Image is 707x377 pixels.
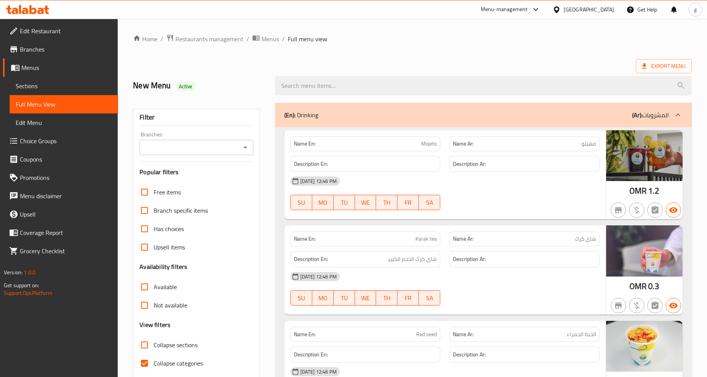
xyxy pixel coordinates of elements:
[379,293,394,304] span: TH
[3,22,118,40] a: Edit Restaurant
[376,195,397,210] button: TH
[4,280,39,290] span: Get support on:
[401,197,416,208] span: FR
[161,34,163,44] li: /
[20,45,112,54] span: Branches
[453,350,486,359] strong: Description Ar:
[10,113,118,132] a: Edit Menu
[20,155,112,164] span: Coupons
[154,282,177,291] span: Available
[642,61,686,71] span: Export Menu
[453,140,473,148] strong: Name Ar:
[290,195,312,210] button: SU
[453,254,486,264] strong: Description Ar:
[312,195,334,210] button: MO
[3,223,118,242] a: Coverage Report
[166,34,243,44] a: Restaurants management
[154,206,208,215] span: Branch specific items
[629,183,647,198] span: OMR
[648,183,659,198] span: 1.2
[20,246,112,256] span: Grocery Checklist
[294,330,316,338] strong: Name En:
[666,298,681,313] button: Available
[294,350,328,359] strong: Description En:
[294,140,316,148] strong: Name En:
[376,290,397,306] button: TH
[481,5,528,14] div: Menu-management
[10,95,118,113] a: Full Menu View
[133,34,692,44] nav: breadcrumb
[297,178,340,185] span: [DATE] 12:46 PM
[4,288,52,298] a: Support.OpsPlatform
[20,191,112,201] span: Menu disclaimer
[422,293,437,304] span: SA
[611,298,626,313] button: Not branch specific item
[606,130,683,181] img: mmw_638955243678371580
[355,290,376,306] button: WE
[629,279,647,294] span: OMR
[261,34,279,44] span: Menus
[337,197,352,208] span: TU
[133,34,157,44] a: Home
[24,267,36,277] span: 1.0.0
[154,359,203,368] span: Collapse categories
[20,228,112,237] span: Coverage Report
[154,301,187,310] span: Not available
[294,159,328,169] strong: Description En:
[275,103,692,127] div: (En): Drinking(Ar):المشروبات
[666,202,681,218] button: Available
[4,267,23,277] span: Version:
[20,173,112,182] span: Promotions
[297,273,340,280] span: [DATE] 12:46 PM
[694,5,697,14] span: g
[139,168,253,176] h3: Popular filters
[453,235,473,243] strong: Name Ar:
[154,340,198,349] span: Collapse sections
[632,110,669,120] p: المشروبات
[3,150,118,168] a: Coupons
[3,58,118,77] a: Menus
[175,34,243,44] span: Restaurants management
[575,235,596,243] span: شاي كرك
[16,81,112,91] span: Sections
[284,110,318,120] p: Drinking
[453,159,486,169] strong: Description Ar:
[16,118,112,127] span: Edit Menu
[453,330,473,338] strong: Name Ar:
[275,76,692,95] input: search
[358,293,373,304] span: WE
[401,293,416,304] span: FR
[139,109,253,126] div: Filter
[397,195,419,210] button: FR
[564,5,614,14] div: [GEOGRAPHIC_DATA]
[315,293,331,304] span: MO
[421,140,437,148] span: Mojeto
[3,40,118,58] a: Branches
[422,197,437,208] span: SA
[294,235,316,243] strong: Name En:
[379,197,394,208] span: TH
[297,368,340,375] span: [DATE] 12:46 PM
[397,290,419,306] button: FR
[139,320,170,329] h3: View filters
[611,202,626,218] button: Not branch specific item
[629,202,644,218] button: Purchased item
[312,290,334,306] button: MO
[282,34,285,44] li: /
[133,80,266,91] h2: New Menu
[3,205,118,223] a: Upsell
[3,168,118,187] a: Promotions
[284,109,295,121] b: (En):
[3,132,118,150] a: Choice Groups
[567,330,596,338] span: الحبة الحمراء
[246,34,249,44] li: /
[582,140,596,148] span: مهيتو
[139,262,187,271] h3: Availability filters
[21,63,112,72] span: Menus
[3,242,118,260] a: Grocery Checklist
[647,298,663,313] button: Not has choices
[647,202,663,218] button: Not has choices
[294,254,328,264] strong: Description En:
[419,290,440,306] button: SA
[636,59,692,73] span: Export Menu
